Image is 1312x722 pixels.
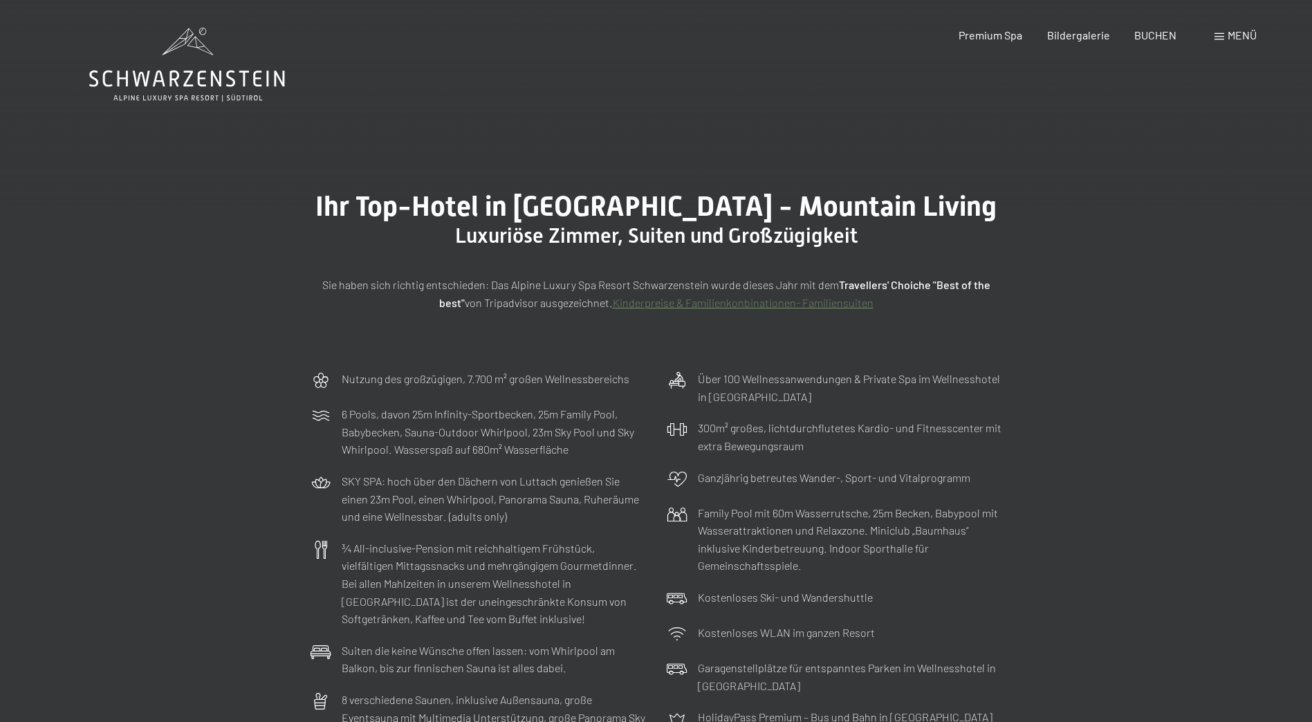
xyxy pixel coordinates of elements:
p: 6 Pools, davon 25m Infinity-Sportbecken, 25m Family Pool, Babybecken, Sauna-Outdoor Whirlpool, 23... [342,405,646,459]
strong: Travellers' Choiche "Best of the best" [439,278,990,309]
p: Über 100 Wellnessanwendungen & Private Spa im Wellnesshotel in [GEOGRAPHIC_DATA] [698,370,1002,405]
p: Suiten die keine Wünsche offen lassen: vom Whirlpool am Balkon, bis zur finnischen Sauna ist alle... [342,642,646,677]
p: SKY SPA: hoch über den Dächern von Luttach genießen Sie einen 23m Pool, einen Whirlpool, Panorama... [342,472,646,526]
p: ¾ All-inclusive-Pension mit reichhaltigem Frühstück, vielfältigen Mittagssnacks und mehrgängigem ... [342,539,646,628]
p: Family Pool mit 60m Wasserrutsche, 25m Becken, Babypool mit Wasserattraktionen und Relaxzone. Min... [698,504,1002,575]
p: Garagenstellplätze für entspanntes Parken im Wellnesshotel in [GEOGRAPHIC_DATA] [698,659,1002,694]
p: Ganzjährig betreutes Wander-, Sport- und Vitalprogramm [698,469,970,487]
p: Sie haben sich richtig entschieden: Das Alpine Luxury Spa Resort Schwarzenstein wurde dieses Jahr... [311,276,1002,311]
a: BUCHEN [1134,28,1176,41]
span: Ihr Top-Hotel in [GEOGRAPHIC_DATA] - Mountain Living [315,190,997,223]
span: Luxuriöse Zimmer, Suiten und Großzügigkeit [455,223,858,248]
a: Kinderpreise & Familienkonbinationen- Familiensuiten [613,296,874,309]
span: Menü [1228,28,1257,41]
p: Kostenloses WLAN im ganzen Resort [698,624,875,642]
p: Nutzung des großzügigen, 7.700 m² großen Wellnessbereichs [342,370,629,388]
a: Bildergalerie [1047,28,1110,41]
a: Premium Spa [959,28,1022,41]
p: 300m² großes, lichtdurchflutetes Kardio- und Fitnesscenter mit extra Bewegungsraum [698,419,1002,454]
p: Kostenloses Ski- und Wandershuttle [698,589,873,607]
